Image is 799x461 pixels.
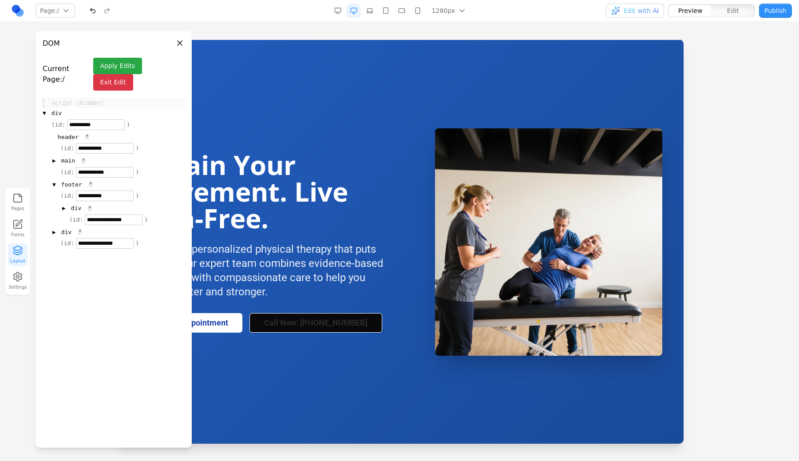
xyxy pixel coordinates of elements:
span: Edit [727,6,739,15]
span: div [51,109,62,118]
span: ▶ [52,228,56,237]
span: (id: [69,215,83,224]
span: ) [135,239,139,248]
span: ▶ [62,204,66,213]
span: ) [135,191,139,200]
span: ) [144,215,148,224]
button: Mobile Landscape [395,4,409,18]
div: ▼div [43,108,185,119]
button: Layout [8,243,28,266]
span: ▼ [52,180,56,189]
button: Mobile [411,4,425,18]
span: (id: [60,191,74,200]
button: Close panel [175,38,185,48]
button: Page:/ [36,4,75,18]
div: ▶main🖱️ [52,155,185,166]
button: Desktop [347,4,361,18]
span: 🖱️ [77,228,83,236]
span: div [71,204,81,213]
span: (hidden) [75,99,103,107]
button: Laptop [363,4,377,18]
span: ▼ [43,109,46,118]
button: Edit with AI [606,4,664,18]
span: Preview [678,6,703,15]
span: 🖱️ [84,133,91,141]
a: Call Now: [PHONE_NUMBER] [134,274,267,293]
button: Desktop Wide [331,4,345,18]
span: ▶ [52,156,56,165]
iframe: Preview [115,40,684,444]
button: Settings [8,270,28,292]
img: Physical therapist helping patient with rehabilitation exercise [320,89,547,316]
span: 🖱️ [87,204,93,212]
button: Exit Edit [93,74,133,91]
span: main [61,156,75,165]
div: ▶div🖱️ [52,227,185,238]
span: (id: [60,144,74,153]
button: 1280px [427,4,472,18]
span: 🖱️ [87,180,94,188]
span: script [51,99,72,107]
button: Pages [8,191,28,214]
span: ) [135,144,139,153]
span: (id: [60,168,74,177]
span: header [58,133,79,142]
a: Forms [8,217,28,240]
span: footer [61,180,82,189]
span: div [61,228,71,237]
h3: DOM [43,38,60,49]
span: ) [127,120,130,129]
div: ▶div🖱️ [62,203,185,214]
span: (id: [60,239,74,248]
span: ) [135,168,139,177]
span: (id: [51,120,65,129]
button: Tablet [379,4,393,18]
span: 🖱️ [80,157,87,165]
h1: Current Page: / [43,64,93,85]
span: Edit with AI [624,6,659,15]
button: Apply Edits [93,58,142,74]
div: ▼footer🖱️ [52,179,185,190]
button: Publish [759,4,792,18]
